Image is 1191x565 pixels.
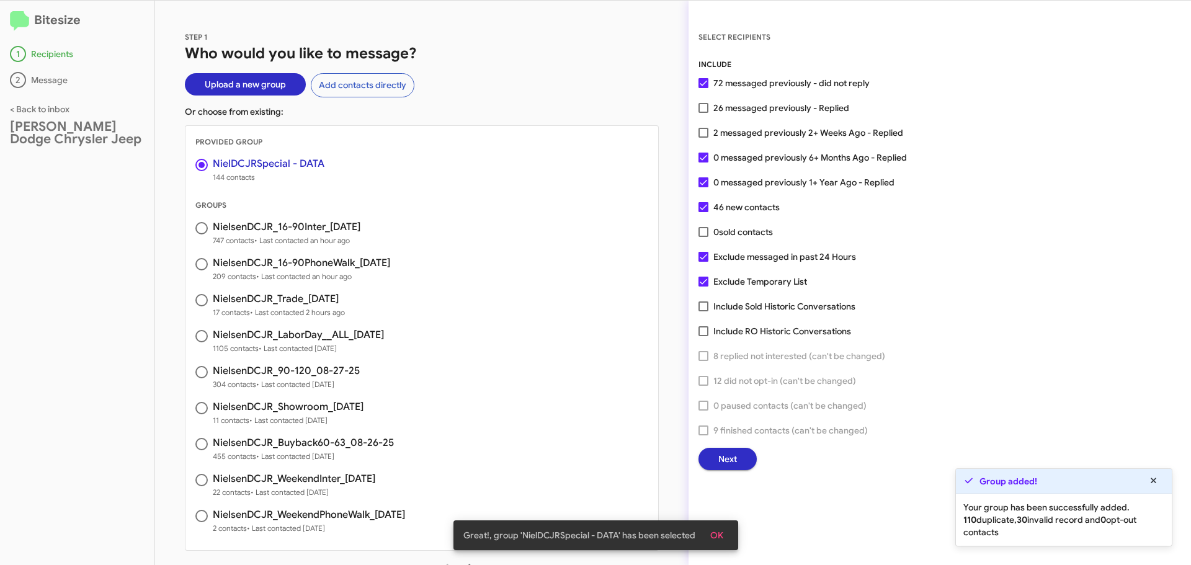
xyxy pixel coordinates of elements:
[205,73,286,96] span: Upload a new group
[10,46,26,62] div: 1
[713,249,856,264] span: Exclude messaged in past 24 Hours
[10,104,69,115] a: < Back to inbox
[213,222,360,232] h3: NielsenDCJR_16-90Inter_[DATE]
[185,32,208,42] span: STEP 1
[185,199,658,211] div: GROUPS
[213,330,384,340] h3: NielsenDCJR_LaborDay__ALL_[DATE]
[185,136,658,148] div: PROVIDED GROUP
[713,200,780,215] span: 46 new contacts
[713,225,773,239] span: 0
[185,43,659,63] h1: Who would you like to message?
[213,234,360,247] span: 747 contacts
[713,349,885,363] span: 8 replied not interested (can't be changed)
[213,306,345,319] span: 17 contacts
[463,529,695,541] span: Great!, group 'NielDCJRSpecial - DATA' has been selected
[213,366,360,376] h3: NielsenDCJR_90-120_08-27-25
[713,125,903,140] span: 2 messaged previously 2+ Weeks Ago - Replied
[213,270,390,283] span: 209 contacts
[250,308,345,317] span: • Last contacted 2 hours ago
[251,487,329,497] span: • Last contacted [DATE]
[1100,514,1106,525] b: 0
[213,159,324,169] h3: NielDCJRSpecial - DATA
[213,402,364,412] h3: NielsenDCJR_Showroom_[DATE]
[213,474,375,484] h3: NielsenDCJR_WeekendInter_[DATE]
[254,236,350,245] span: • Last contacted an hour ago
[213,342,384,355] span: 1105 contacts
[713,175,894,190] span: 0 messaged previously 1+ Year Ago - Replied
[713,423,868,438] span: 9 finished contacts (can't be changed)
[213,294,345,304] h3: NielsenDCJR_Trade_[DATE]
[311,73,414,97] button: Add contacts directly
[213,171,324,184] span: 144 contacts
[10,46,145,62] div: Recipients
[247,523,325,533] span: • Last contacted [DATE]
[698,58,1181,71] div: INCLUDE
[698,32,770,42] span: SELECT RECIPIENTS
[10,72,145,88] div: Message
[718,448,737,470] span: Next
[213,438,394,448] h3: NielsenDCJR_Buyback60-63_08-26-25
[713,76,870,91] span: 72 messaged previously - did not reply
[979,475,1037,487] strong: Group added!
[213,510,405,520] h3: NielsenDCJR_WeekendPhoneWalk_[DATE]
[256,452,334,461] span: • Last contacted [DATE]
[713,398,867,413] span: 0 paused contacts (can't be changed)
[10,11,29,31] img: logo-minimal.svg
[249,416,328,425] span: • Last contacted [DATE]
[10,72,26,88] div: 2
[710,524,723,546] span: OK
[185,105,659,118] p: Or choose from existing:
[213,414,364,427] span: 11 contacts
[700,524,733,546] button: OK
[713,299,855,314] span: Include Sold Historic Conversations
[10,11,145,31] h2: Bitesize
[213,522,405,535] span: 2 contacts
[698,448,757,470] button: Next
[256,380,334,389] span: • Last contacted [DATE]
[1017,514,1027,525] b: 30
[213,486,375,499] span: 22 contacts
[213,258,390,268] h3: NielsenDCJR_16-90PhoneWalk_[DATE]
[213,378,360,391] span: 304 contacts
[963,514,976,525] b: 110
[713,324,851,339] span: Include RO Historic Conversations
[259,344,337,353] span: • Last contacted [DATE]
[713,150,907,165] span: 0 messaged previously 6+ Months Ago - Replied
[10,120,145,145] div: [PERSON_NAME] Dodge Chrysler Jeep
[213,450,394,463] span: 455 contacts
[713,274,807,289] span: Exclude Temporary List
[713,100,849,115] span: 26 messaged previously - Replied
[185,73,306,96] button: Upload a new group
[256,272,352,281] span: • Last contacted an hour ago
[719,226,773,238] span: sold contacts
[956,494,1172,546] div: Your group has been successfully added. duplicate, invalid record and opt-out contacts
[713,373,856,388] span: 12 did not opt-in (can't be changed)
